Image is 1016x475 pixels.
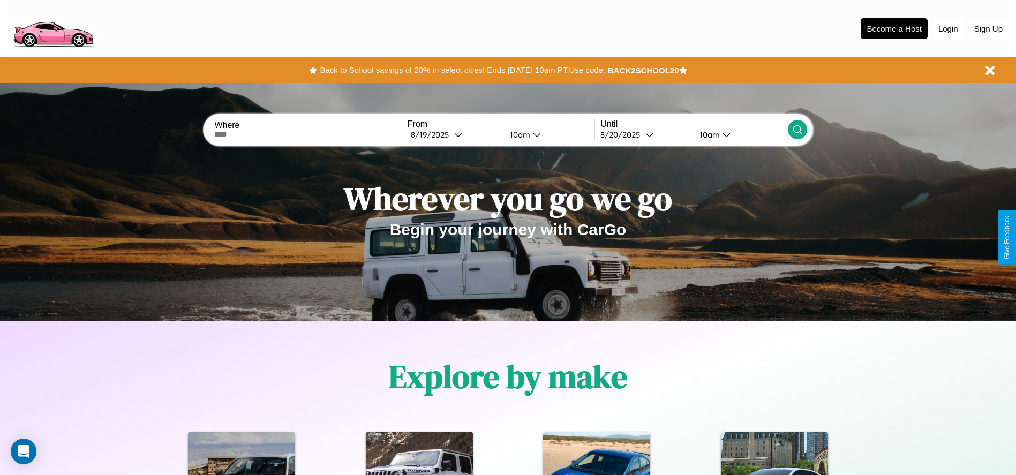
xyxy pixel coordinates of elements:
button: Login [933,19,964,39]
b: BACK2SCHOOL20 [608,66,679,75]
h1: Explore by make [389,355,627,398]
div: 10am [505,130,533,140]
div: 8 / 19 / 2025 [411,130,454,140]
div: Give Feedback [1003,216,1011,259]
button: 10am [501,129,595,140]
button: Become a Host [861,18,928,39]
button: Back to School savings of 20% in select cities! Ends [DATE] 10am PT.Use code: [317,63,607,78]
button: 10am [691,129,788,140]
div: Open Intercom Messenger [11,439,36,464]
label: From [408,119,594,129]
label: Until [600,119,787,129]
div: 10am [694,130,723,140]
button: 8/19/2025 [408,129,501,140]
div: 8 / 20 / 2025 [600,130,645,140]
label: Where [214,120,401,130]
img: logo [8,5,98,50]
button: Sign Up [969,19,1008,39]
